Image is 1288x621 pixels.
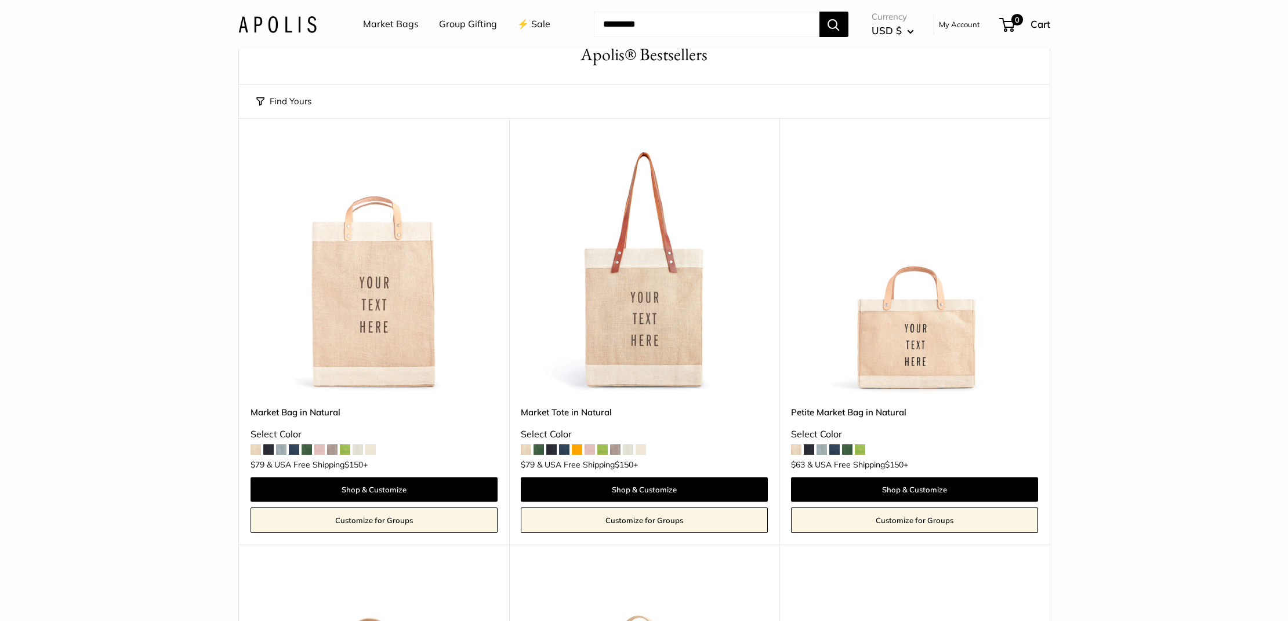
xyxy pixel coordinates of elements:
[594,12,819,37] input: Search...
[251,147,498,394] img: Market Bag in Natural
[939,17,980,31] a: My Account
[521,459,535,470] span: $79
[267,461,368,469] span: & USA Free Shipping +
[872,9,914,25] span: Currency
[521,406,768,419] a: Market Tote in Natural
[872,21,914,40] button: USD $
[521,477,768,502] a: Shop & Customize
[872,24,902,36] span: USD $
[251,147,498,394] a: Market Bag in NaturalMarket Bag in Natural
[251,406,498,419] a: Market Bag in Natural
[521,147,768,394] img: description_Make it yours with custom printed text.
[521,507,768,533] a: Customize for Groups
[439,16,497,33] a: Group Gifting
[344,459,363,470] span: $150
[615,459,633,470] span: $150
[363,16,419,33] a: Market Bags
[537,461,638,469] span: & USA Free Shipping +
[238,16,317,32] img: Apolis
[1031,18,1050,30] span: Cart
[807,461,908,469] span: & USA Free Shipping +
[517,16,550,33] a: ⚡️ Sale
[791,147,1038,394] a: Petite Market Bag in NaturalPetite Market Bag in Natural
[791,426,1038,443] div: Select Color
[819,12,848,37] button: Search
[251,477,498,502] a: Shop & Customize
[521,426,768,443] div: Select Color
[251,459,264,470] span: $79
[791,459,805,470] span: $63
[791,477,1038,502] a: Shop & Customize
[1000,15,1050,34] a: 0 Cart
[256,93,311,109] button: Find Yours
[256,42,1032,67] h1: Apolis® Bestsellers
[791,507,1038,533] a: Customize for Groups
[791,406,1038,419] a: Petite Market Bag in Natural
[791,147,1038,394] img: Petite Market Bag in Natural
[521,147,768,394] a: description_Make it yours with custom printed text.Market Tote in Natural
[885,459,904,470] span: $150
[251,426,498,443] div: Select Color
[251,507,498,533] a: Customize for Groups
[1011,14,1022,25] span: 0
